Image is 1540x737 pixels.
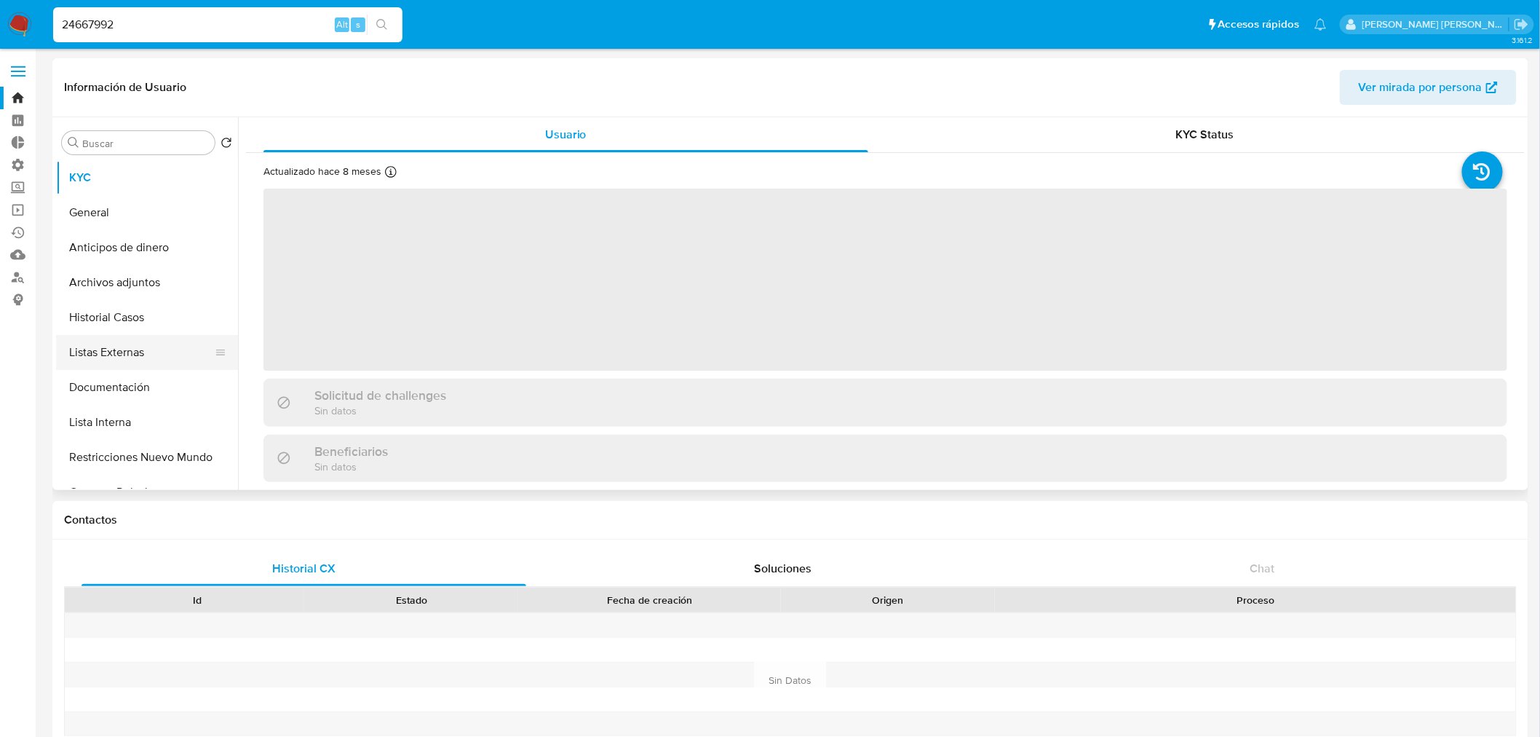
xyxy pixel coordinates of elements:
h3: Solicitud de challenges [314,387,446,403]
div: Solicitud de challengesSin datos [263,379,1507,426]
span: KYC Status [1176,126,1234,143]
button: Cruces y Relaciones [56,475,238,510]
button: KYC [56,160,238,195]
button: Archivos adjuntos [56,265,238,300]
button: Ver mirada por persona [1340,70,1517,105]
span: Chat [1250,560,1275,577]
input: Buscar [82,137,209,150]
p: Sin datos [314,460,388,473]
h1: Información de Usuario [64,80,186,95]
a: Salir [1514,17,1529,32]
button: Buscar [68,137,79,149]
button: Volver al orden por defecto [221,137,232,153]
div: Fecha de creación [528,593,771,607]
button: Documentación [56,370,238,405]
div: Origen [791,593,985,607]
h3: Beneficiarios [314,444,388,460]
span: s [356,17,360,31]
span: ‌ [263,189,1507,371]
button: search-icon [367,15,397,35]
div: Proceso [1005,593,1506,607]
button: Restricciones Nuevo Mundo [56,440,238,475]
p: marianela.tarsia@mercadolibre.com [1362,17,1509,31]
h1: Contactos [64,513,1517,527]
button: Listas Externas [56,335,226,370]
button: General [56,195,238,230]
span: Alt [336,17,348,31]
button: Historial Casos [56,300,238,335]
button: Lista Interna [56,405,238,440]
p: Sin datos [314,403,446,417]
p: Actualizado hace 8 meses [263,165,381,178]
span: Ver mirada por persona [1359,70,1483,105]
span: Soluciones [755,560,812,577]
span: Usuario [545,126,587,143]
a: Notificaciones [1314,18,1327,31]
span: Accesos rápidos [1218,17,1300,32]
div: Id [100,593,294,607]
div: Estado [314,593,508,607]
button: Anticipos de dinero [56,230,238,265]
input: Buscar usuario o caso... [53,15,402,34]
div: BeneficiariosSin datos [263,435,1507,482]
span: Historial CX [272,560,336,577]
